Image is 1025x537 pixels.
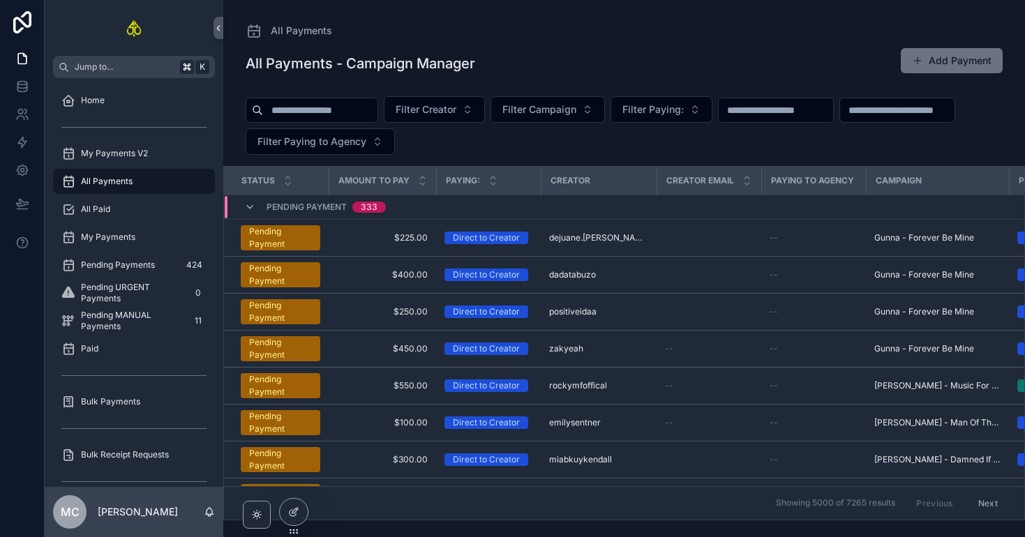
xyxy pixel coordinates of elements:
a: -- [665,380,753,391]
a: Bulk Payments [53,389,215,414]
a: Pending Payment [241,336,320,361]
span: $250.00 [337,306,428,317]
span: Gunna - Forever Be Mine [874,343,974,354]
a: -- [770,232,858,243]
span: -- [770,454,778,465]
span: MC [61,504,80,520]
a: Pending Payment [241,299,320,324]
span: Paying to Agency [771,175,854,186]
span: Filter Creator [396,103,456,116]
a: zakyeah [549,343,648,354]
span: Filter Paying: [622,103,684,116]
a: Pending Payment [241,262,320,287]
button: Next [968,492,1008,514]
a: -- [770,343,858,354]
div: 11 [190,312,207,329]
span: $550.00 [337,380,428,391]
a: Direct to Creator [444,379,532,392]
span: Creator Email [666,175,734,186]
a: Direct to Creator [444,305,532,318]
span: -- [665,417,673,428]
a: Direct to Creator [444,268,532,281]
div: Pending Payment [249,447,312,472]
span: Pending Payment [267,202,347,213]
span: miabkuykendall [549,454,612,465]
a: Pending Payment [241,373,320,398]
span: Gunna - Forever Be Mine [874,306,974,317]
span: [PERSON_NAME] - Man Of The Year [874,417,1001,428]
div: Pending Payment [249,410,312,435]
a: Pending Payment [241,410,320,435]
div: 0 [190,285,207,301]
span: All Payments [81,176,133,187]
div: Direct to Creator [453,379,520,392]
a: Gunna - Forever Be Mine [874,269,1001,280]
span: Showing 5000 of 7265 results [776,498,895,509]
span: Campaign [876,175,922,186]
a: All Payments [53,169,215,194]
a: $225.00 [337,232,428,243]
a: Direct to Creator [444,416,532,429]
span: Filter Paying to Agency [257,135,366,149]
span: -- [665,343,673,354]
span: My Payments [81,232,135,243]
a: Pending Payments424 [53,252,215,278]
span: dadatabuzo [549,269,596,280]
span: Pending URGENT Payments [81,282,184,304]
span: zakyeah [549,343,583,354]
div: Direct to Creator [453,232,520,244]
a: Pending Payment [241,484,320,509]
a: [PERSON_NAME] - Damned If I do (Phase 3) [874,454,1001,465]
div: Pending Payment [249,299,312,324]
span: -- [770,269,778,280]
span: Paying: [446,175,480,186]
span: $100.00 [337,417,428,428]
a: -- [770,417,858,428]
div: Pending Payment [249,484,312,509]
span: $450.00 [337,343,428,354]
a: emilysentner [549,417,648,428]
span: Filter Campaign [502,103,576,116]
span: Jump to... [75,61,174,73]
span: Paid [81,343,98,354]
div: Direct to Creator [453,453,520,466]
button: Select Button [246,128,395,155]
a: Gunna - Forever Be Mine [874,306,1001,317]
span: All Paid [81,204,110,215]
div: Direct to Creator [453,305,520,318]
a: Direct to Creator [444,453,532,466]
button: Select Button [611,96,712,123]
a: Pending URGENT Payments0 [53,280,215,305]
span: $400.00 [337,269,428,280]
span: Pending Payments [81,259,155,271]
a: Bulk Receipt Requests [53,442,215,467]
a: [PERSON_NAME] - Music For The Soul [874,380,1001,391]
a: -- [770,454,858,465]
a: Home [53,88,215,113]
a: -- [665,343,753,354]
div: Direct to Creator [453,416,520,429]
a: My Payments V2 [53,141,215,166]
a: rockymfoffical [549,380,648,391]
a: Direct to Creator [444,232,532,244]
a: dejuane.[PERSON_NAME] [549,232,648,243]
a: My Payments [53,225,215,250]
div: Pending Payment [249,336,312,361]
span: rockymfoffical [549,380,607,391]
span: Gunna - Forever Be Mine [874,232,974,243]
span: K [197,61,208,73]
span: Pending MANUAL Payments [81,310,184,332]
button: Add Payment [901,48,1003,73]
span: Bulk Receipt Requests [81,449,169,460]
div: Direct to Creator [453,342,520,355]
p: [PERSON_NAME] [98,505,178,519]
span: Status [241,175,275,186]
a: Gunna - Forever Be Mine [874,232,1001,243]
a: $300.00 [337,454,428,465]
